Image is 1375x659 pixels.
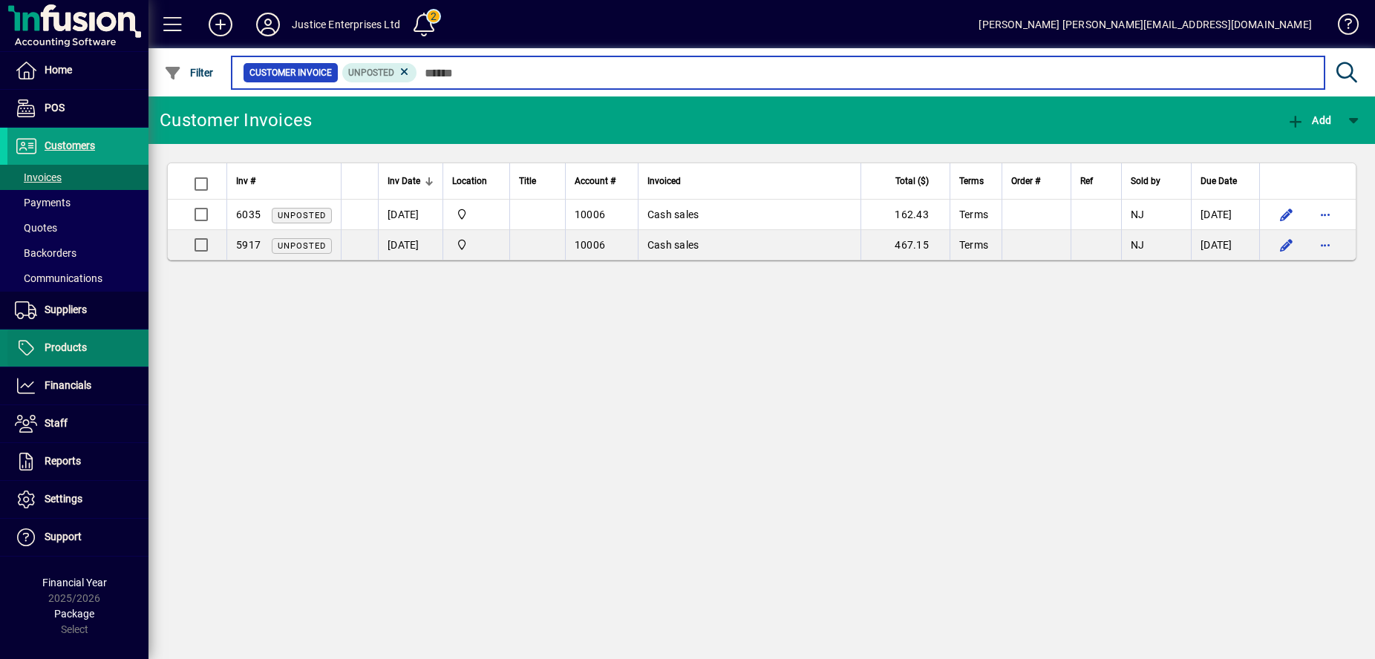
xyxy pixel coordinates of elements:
[647,209,699,220] span: Cash sales
[7,90,148,127] a: POS
[45,341,87,353] span: Products
[236,173,255,189] span: Inv #
[160,59,218,86] button: Filter
[860,230,950,260] td: 467.15
[1275,203,1299,226] button: Edit
[519,173,536,189] span: Title
[1201,173,1250,189] div: Due Date
[895,173,929,189] span: Total ($)
[1191,200,1259,230] td: [DATE]
[1131,173,1182,189] div: Sold by
[1275,233,1299,257] button: Edit
[959,239,988,251] span: Terms
[860,200,950,230] td: 162.43
[388,173,434,189] div: Inv Date
[45,531,82,542] span: Support
[575,209,605,220] span: 10006
[378,230,442,260] td: [DATE]
[388,173,420,189] span: Inv Date
[236,239,261,251] span: 5917
[42,577,107,588] span: Financial Year
[7,329,148,367] a: Products
[7,519,148,556] a: Support
[1131,239,1145,251] span: NJ
[54,608,94,620] span: Package
[1011,173,1040,189] span: Order #
[15,222,57,234] span: Quotes
[7,190,148,215] a: Payments
[1201,173,1237,189] span: Due Date
[1191,230,1259,260] td: [DATE]
[575,173,629,189] div: Account #
[45,417,68,429] span: Staff
[1080,173,1112,189] div: Ref
[7,52,148,89] a: Home
[575,239,605,251] span: 10006
[452,206,500,223] span: henderson warehouse
[7,240,148,266] a: Backorders
[292,13,400,36] div: Justice Enterprises Ltd
[870,173,942,189] div: Total ($)
[45,493,82,505] span: Settings
[7,292,148,329] a: Suppliers
[378,200,442,230] td: [DATE]
[1313,233,1337,257] button: More options
[452,173,487,189] span: Location
[236,173,332,189] div: Inv #
[1011,173,1062,189] div: Order #
[7,266,148,291] a: Communications
[7,405,148,442] a: Staff
[164,67,214,79] span: Filter
[1131,173,1160,189] span: Sold by
[236,209,261,220] span: 6035
[45,379,91,391] span: Financials
[45,64,72,76] span: Home
[1283,107,1335,134] button: Add
[647,239,699,251] span: Cash sales
[45,102,65,114] span: POS
[647,173,852,189] div: Invoiced
[244,11,292,38] button: Profile
[160,108,312,132] div: Customer Invoices
[1131,209,1145,220] span: NJ
[45,140,95,151] span: Customers
[1287,114,1331,126] span: Add
[519,173,556,189] div: Title
[979,13,1312,36] div: [PERSON_NAME] [PERSON_NAME][EMAIL_ADDRESS][DOMAIN_NAME]
[7,165,148,190] a: Invoices
[1313,203,1337,226] button: More options
[45,304,87,315] span: Suppliers
[15,171,62,183] span: Invoices
[45,455,81,467] span: Reports
[348,68,394,78] span: Unposted
[15,272,102,284] span: Communications
[1327,3,1356,51] a: Knowledge Base
[647,173,681,189] span: Invoiced
[7,481,148,518] a: Settings
[452,173,500,189] div: Location
[959,209,988,220] span: Terms
[575,173,615,189] span: Account #
[15,197,71,209] span: Payments
[959,173,984,189] span: Terms
[342,63,417,82] mat-chip: Customer Invoice Status: Unposted
[197,11,244,38] button: Add
[7,443,148,480] a: Reports
[278,241,326,251] span: Unposted
[278,211,326,220] span: Unposted
[1080,173,1093,189] span: Ref
[7,215,148,240] a: Quotes
[15,247,76,259] span: Backorders
[452,237,500,253] span: henderson warehouse
[249,65,332,80] span: Customer Invoice
[7,367,148,404] a: Financials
